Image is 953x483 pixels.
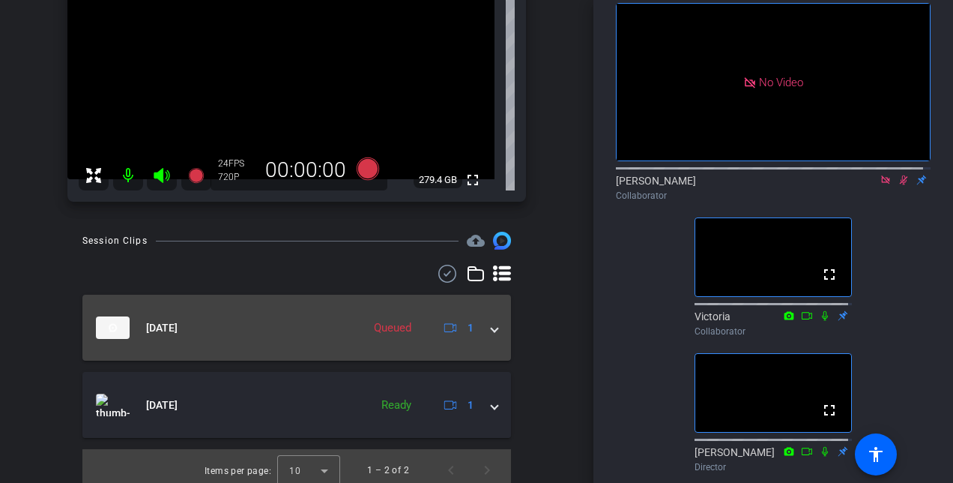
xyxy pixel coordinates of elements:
[759,75,803,88] span: No Video
[820,265,838,283] mat-icon: fullscreen
[82,372,511,438] mat-expansion-panel-header: thumb-nail[DATE]Ready1
[367,463,409,478] div: 1 – 2 of 2
[616,189,931,202] div: Collaborator
[414,171,462,189] span: 279.4 GB
[695,325,852,338] div: Collaborator
[229,158,244,169] span: FPS
[205,463,271,478] div: Items per page:
[468,320,474,336] span: 1
[96,316,130,339] img: thumb-nail
[695,309,852,338] div: Victoria
[467,232,485,250] span: Destinations for your clips
[82,233,148,248] div: Session Clips
[255,157,356,183] div: 00:00:00
[96,394,130,416] img: thumb-nail
[374,397,419,414] div: Ready
[616,173,931,202] div: [PERSON_NAME]
[467,232,485,250] mat-icon: cloud_upload
[820,401,838,419] mat-icon: fullscreen
[468,397,474,413] span: 1
[695,460,852,474] div: Director
[366,319,419,337] div: Queued
[464,171,482,189] mat-icon: fullscreen
[218,171,255,183] div: 720P
[867,445,885,463] mat-icon: accessibility
[146,320,178,336] span: [DATE]
[146,397,178,413] span: [DATE]
[695,445,852,474] div: [PERSON_NAME]
[82,295,511,361] mat-expansion-panel-header: thumb-nail[DATE]Queued1
[218,157,255,169] div: 24
[493,232,511,250] img: Session clips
